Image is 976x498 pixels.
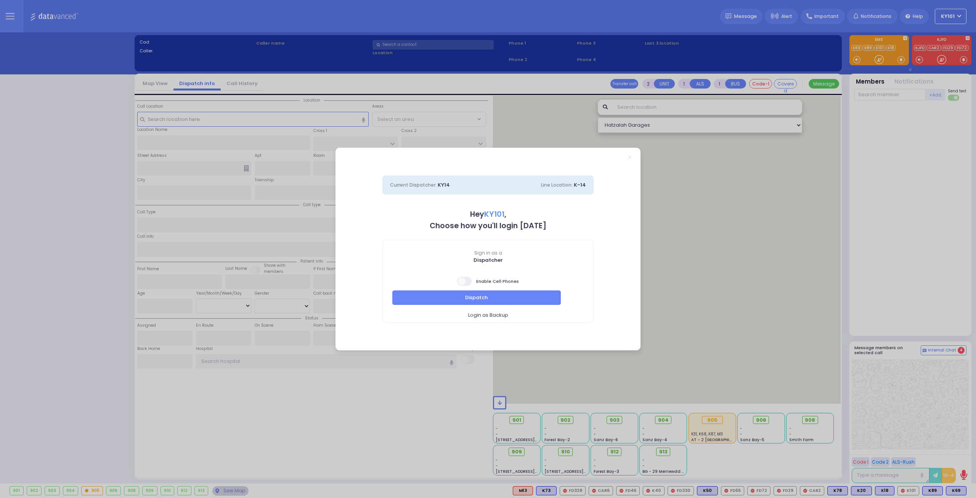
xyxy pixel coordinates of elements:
[457,276,519,287] span: Enable Cell Phones
[438,181,450,189] span: KY14
[392,290,561,305] button: Dispatch
[484,209,504,219] span: KY101
[390,182,437,188] span: Current Dispatcher:
[383,250,593,256] span: Sign in as a
[574,181,586,189] span: K-14
[474,256,503,264] b: Dispatcher
[541,182,573,188] span: Line Location:
[430,221,546,231] b: Choose how you'll login [DATE]
[628,155,632,160] a: Close
[468,311,508,319] span: Login as Backup
[470,209,506,219] b: Hey ,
